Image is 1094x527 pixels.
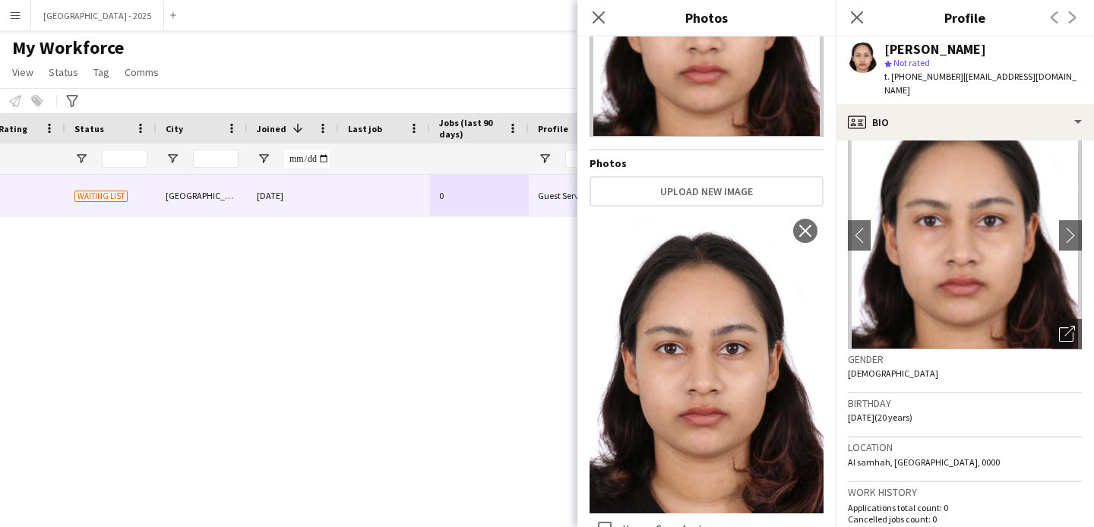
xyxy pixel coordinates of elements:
[166,123,183,134] span: City
[166,152,179,166] button: Open Filter Menu
[836,104,1094,140] div: Bio
[49,65,78,79] span: Status
[1051,319,1082,349] div: Open photos pop-in
[538,123,568,134] span: Profile
[848,121,1082,349] img: Crew avatar or photo
[87,62,115,82] a: Tag
[93,65,109,79] span: Tag
[836,8,1094,27] h3: Profile
[284,150,330,168] input: Joined Filter Input
[848,412,912,423] span: [DATE] (20 years)
[538,152,552,166] button: Open Filter Menu
[893,57,930,68] span: Not rated
[157,175,248,216] div: [GEOGRAPHIC_DATA]
[848,502,1082,513] p: Applications total count: 0
[848,396,1082,410] h3: Birthday
[31,1,164,30] button: [GEOGRAPHIC_DATA] - 2025
[257,152,270,166] button: Open Filter Menu
[257,123,286,134] span: Joined
[590,156,824,170] h4: Photos
[848,513,1082,525] p: Cancelled jobs count: 0
[529,175,626,216] div: Guest Services Team
[63,92,81,110] app-action-btn: Advanced filters
[848,440,1082,454] h3: Location
[430,175,529,216] div: 0
[74,123,104,134] span: Status
[119,62,165,82] a: Comms
[884,43,986,56] div: [PERSON_NAME]
[193,150,239,168] input: City Filter Input
[884,71,963,82] span: t. [PHONE_NUMBER]
[590,213,824,513] img: Crew photo 1106305
[439,117,501,140] span: Jobs (last 90 days)
[74,152,88,166] button: Open Filter Menu
[12,65,33,79] span: View
[74,191,128,202] span: Waiting list
[348,123,382,134] span: Last job
[125,65,159,79] span: Comms
[12,36,124,59] span: My Workforce
[848,352,1082,366] h3: Gender
[590,176,824,207] button: Upload new image
[43,62,84,82] a: Status
[248,175,339,216] div: [DATE]
[577,8,836,27] h3: Photos
[848,456,1000,468] span: Al samhah, [GEOGRAPHIC_DATA], 0000
[565,150,617,168] input: Profile Filter Input
[102,150,147,168] input: Status Filter Input
[6,62,40,82] a: View
[848,485,1082,499] h3: Work history
[848,368,938,379] span: [DEMOGRAPHIC_DATA]
[884,71,1077,96] span: | [EMAIL_ADDRESS][DOMAIN_NAME]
